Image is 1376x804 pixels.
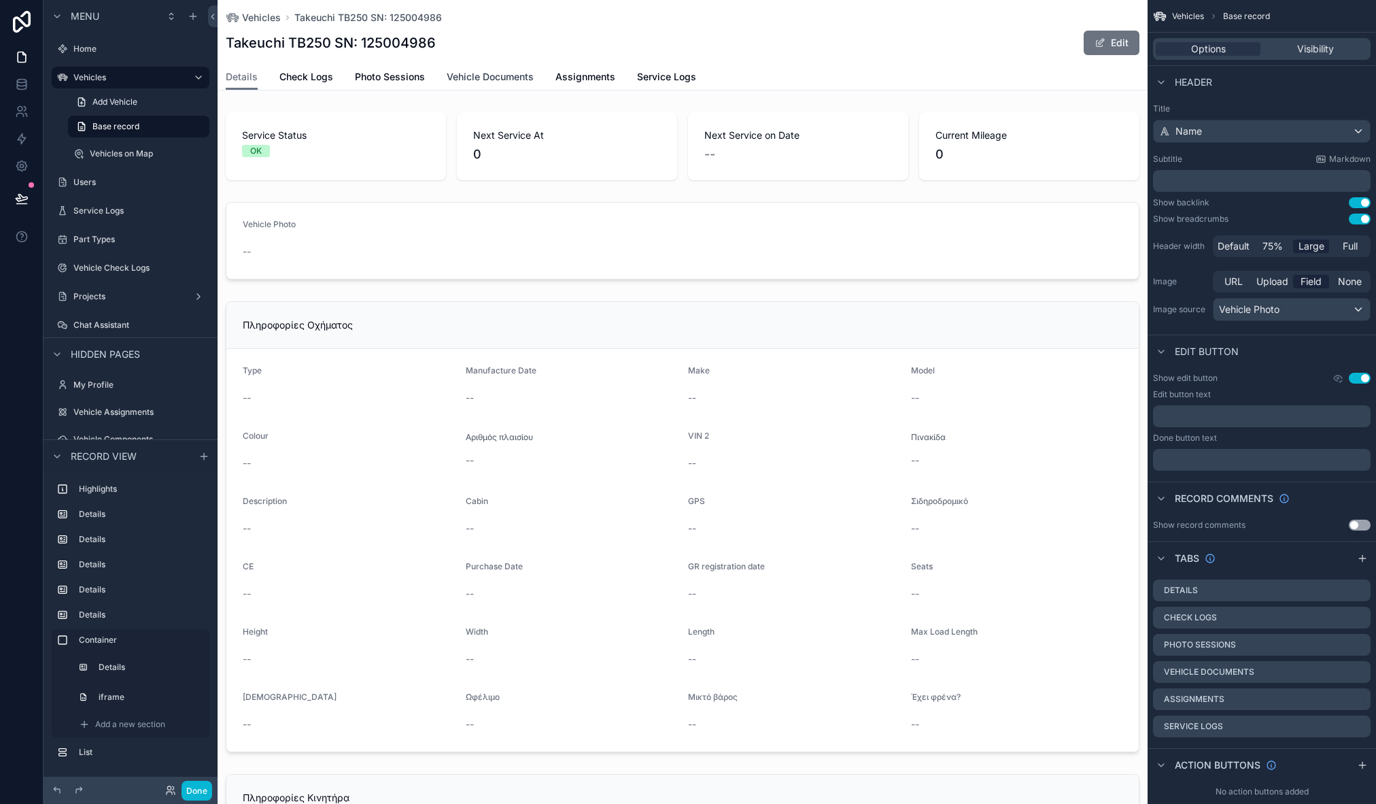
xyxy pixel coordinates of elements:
[1148,781,1376,803] div: No action buttons added
[1164,721,1223,732] label: Service Logs
[1153,433,1217,443] label: Done button text
[73,291,188,302] label: Projects
[68,116,209,137] a: Base record
[1297,42,1334,56] span: Visibility
[68,91,209,113] a: Add Vehicle
[73,434,207,445] label: Vehicle Components
[1164,639,1236,650] label: Photo Sessions
[1338,275,1362,288] span: None
[1175,345,1239,358] span: Edit button
[1175,124,1202,138] span: Name
[1153,170,1371,192] div: scrollable content
[1175,492,1273,505] span: Record comments
[1153,304,1207,315] label: Image source
[1301,275,1322,288] span: Field
[92,97,137,107] span: Add Vehicle
[1153,197,1209,208] div: Show backlink
[52,401,209,423] a: Vehicle Assignments
[73,407,207,418] label: Vehicle Assignments
[79,534,204,545] label: Details
[1153,103,1371,114] label: Title
[73,205,207,216] label: Service Logs
[1164,667,1254,677] label: Vehicle Documents
[90,148,207,159] label: Vehicles on Map
[1164,585,1198,596] label: Details
[226,70,258,84] span: Details
[294,11,442,24] a: Takeuchi TB250 SN: 125004986
[1153,389,1211,400] label: Edit button text
[68,143,209,165] a: Vehicles on Map
[95,719,165,730] span: Add a new section
[1153,520,1245,531] div: Show record comments
[279,65,333,92] a: Check Logs
[1218,239,1250,253] span: Default
[637,65,696,92] a: Service Logs
[52,67,209,88] a: Vehicles
[1153,276,1207,287] label: Image
[1084,31,1139,55] button: Edit
[226,33,436,52] h1: Takeuchi TB250 SN: 125004986
[52,429,209,450] a: Vehicle Components
[79,584,204,595] label: Details
[99,662,201,673] label: Details
[79,635,204,646] label: Container
[44,472,218,777] div: scrollable content
[73,320,207,331] label: Chat Assistant
[1164,612,1217,623] label: Check Logs
[1153,241,1207,252] label: Header width
[73,177,207,188] label: Users
[447,65,534,92] a: Vehicle Documents
[1175,76,1212,89] span: Header
[52,38,209,60] a: Home
[279,70,333,84] span: Check Logs
[79,559,204,570] label: Details
[1153,449,1371,471] div: scrollable content
[1329,154,1371,165] span: Markdown
[92,121,139,132] span: Base record
[1175,758,1260,772] span: Action buttons
[182,781,212,801] button: Done
[355,65,425,92] a: Photo Sessions
[52,314,209,336] a: Chat Assistant
[73,72,182,83] label: Vehicles
[1223,11,1270,22] span: Base record
[1191,42,1226,56] span: Options
[79,609,204,620] label: Details
[1343,239,1358,253] span: Full
[1153,373,1218,384] label: Show edit button
[1153,214,1228,224] div: Show breadcrumbs
[79,509,204,520] label: Details
[1298,239,1324,253] span: Large
[555,65,615,92] a: Assignments
[1219,303,1279,316] span: Vehicle Photo
[1153,405,1371,427] div: scrollable content
[226,65,258,90] a: Details
[242,11,281,24] span: Vehicles
[555,70,615,84] span: Assignments
[73,44,207,54] label: Home
[52,374,209,396] a: My Profile
[1175,552,1199,565] span: Tabs
[52,200,209,222] a: Service Logs
[1153,120,1371,143] button: Name
[79,747,204,758] label: List
[637,70,696,84] span: Service Logs
[52,229,209,250] a: Part Types
[1213,298,1371,321] button: Vehicle Photo
[355,70,425,84] span: Photo Sessions
[1164,694,1224,705] label: Assignments
[73,380,207,390] label: My Profile
[1256,275,1288,288] span: Upload
[73,263,207,273] label: Vehicle Check Logs
[52,257,209,279] a: Vehicle Check Logs
[52,286,209,307] a: Projects
[71,348,140,361] span: Hidden pages
[79,484,204,495] label: Highlights
[73,234,207,245] label: Part Types
[52,171,209,193] a: Users
[71,450,137,463] span: Record view
[447,70,534,84] span: Vehicle Documents
[1262,239,1283,253] span: 75%
[1153,154,1182,165] label: Subtitle
[1172,11,1204,22] span: Vehicles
